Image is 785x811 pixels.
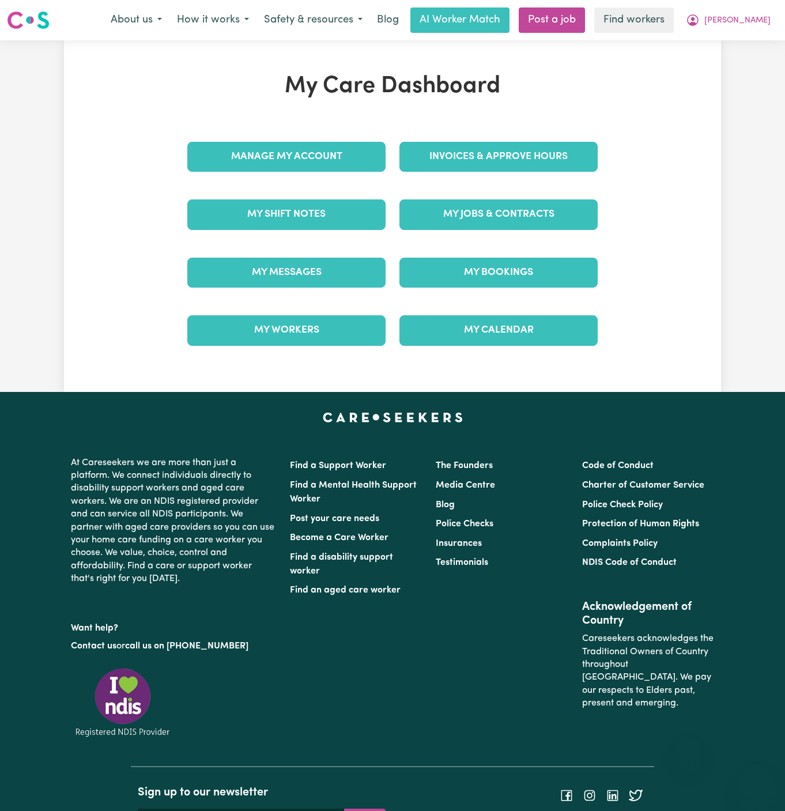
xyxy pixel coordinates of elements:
img: Careseekers logo [7,10,50,31]
a: Find a disability support worker [290,553,393,576]
a: Testimonials [436,558,488,567]
a: Charter of Customer Service [582,481,704,490]
a: My Shift Notes [187,199,386,229]
a: Police Checks [436,519,493,529]
h2: Sign up to our newsletter [138,786,386,799]
a: Become a Care Worker [290,533,388,542]
a: Contact us [71,642,116,651]
a: Post your care needs [290,514,379,523]
a: My Messages [187,258,386,288]
a: My Calendar [399,315,598,345]
a: Careseekers logo [7,7,50,33]
h2: Acknowledgement of Country [582,600,714,628]
a: The Founders [436,461,493,470]
p: Careseekers acknowledges the Traditional Owners of Country throughout [GEOGRAPHIC_DATA]. We pay o... [582,628,714,714]
button: How it works [169,8,256,32]
iframe: Close message [677,737,700,760]
a: Find an aged care worker [290,586,401,595]
h1: My Care Dashboard [180,73,605,100]
a: call us on [PHONE_NUMBER] [125,642,248,651]
a: Media Centre [436,481,495,490]
a: Find a Mental Health Support Worker [290,481,417,504]
img: Registered NDIS provider [71,666,175,738]
a: Find workers [594,7,674,33]
a: Code of Conduct [582,461,654,470]
a: Post a job [519,7,585,33]
a: Follow Careseekers on Facebook [560,791,573,800]
a: Follow Careseekers on Instagram [583,791,597,800]
p: At Careseekers we are more than just a platform. We connect individuals directly to disability su... [71,452,276,590]
a: Blog [436,500,455,510]
a: My Jobs & Contracts [399,199,598,229]
a: Follow Careseekers on LinkedIn [606,791,620,800]
button: About us [103,8,169,32]
a: Police Check Policy [582,500,663,510]
a: NDIS Code of Conduct [582,558,677,567]
a: Manage My Account [187,142,386,172]
a: My Bookings [399,258,598,288]
a: Find a Support Worker [290,461,386,470]
a: Insurances [436,539,482,548]
iframe: Button to launch messaging window [739,765,776,802]
a: Careseekers home page [323,413,463,422]
a: Blog [370,7,406,33]
a: Protection of Human Rights [582,519,699,529]
a: My Workers [187,315,386,345]
p: or [71,635,276,657]
a: AI Worker Match [410,7,510,33]
button: Safety & resources [256,8,370,32]
button: My Account [678,8,778,32]
a: Invoices & Approve Hours [399,142,598,172]
a: Follow Careseekers on Twitter [629,791,643,800]
p: Want help? [71,617,276,635]
span: [PERSON_NAME] [704,14,771,27]
a: Complaints Policy [582,539,658,548]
